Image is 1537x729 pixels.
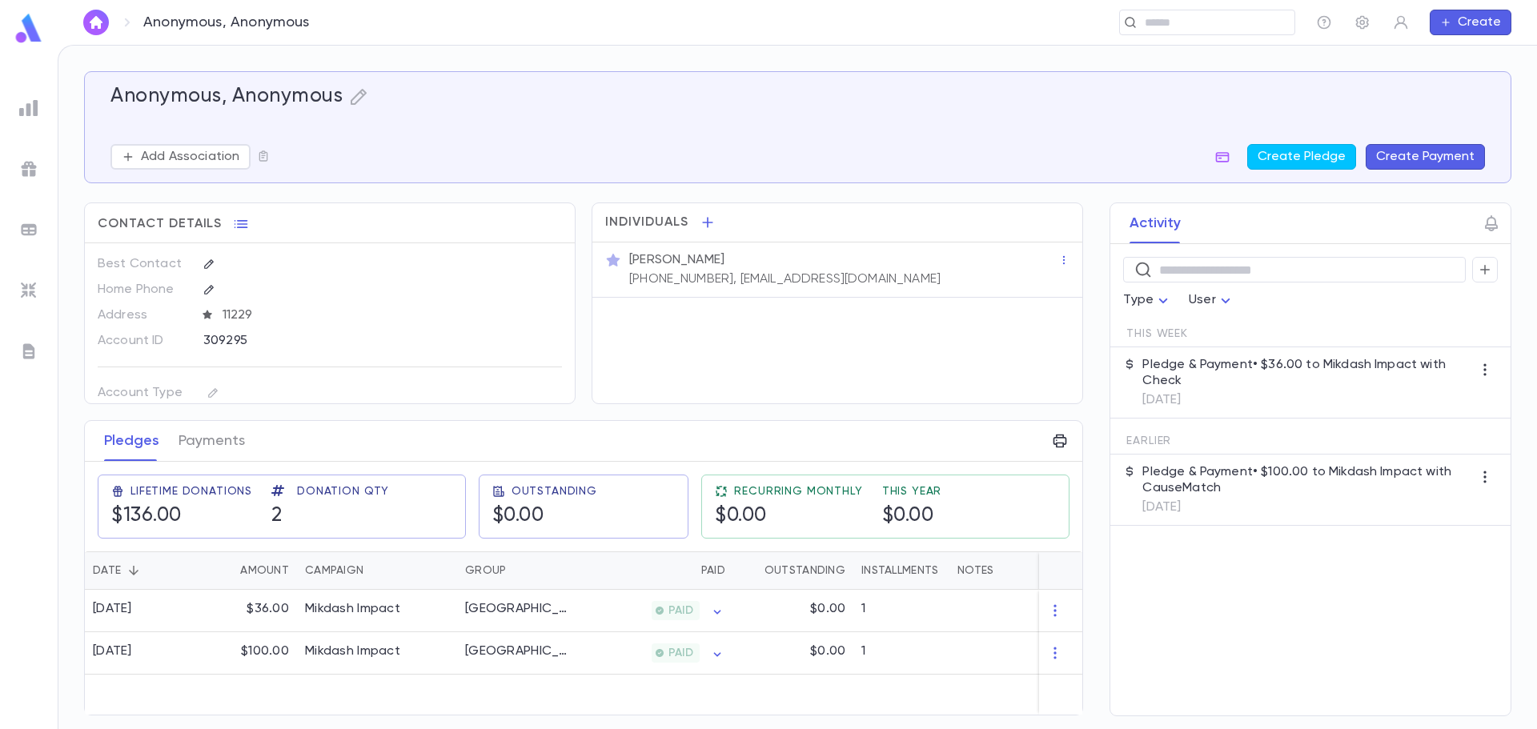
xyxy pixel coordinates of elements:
p: Address [98,302,190,328]
p: Add Association [141,149,239,165]
div: Installments [861,551,938,590]
button: Create Payment [1366,144,1485,170]
img: home_white.a664292cf8c1dea59945f0da9f25487c.svg [86,16,106,29]
span: PAID [662,604,700,617]
button: Create Pledge [1247,144,1356,170]
button: Pledges [104,421,159,461]
img: campaigns_grey.99e729a5f7ee94e3726e6486bddda8f1.svg [19,159,38,178]
button: Activity [1130,203,1181,243]
h5: $0.00 [492,504,544,528]
div: Outstanding [733,551,853,590]
span: This Year [882,485,942,498]
p: [PHONE_NUMBER], [EMAIL_ADDRESS][DOMAIN_NAME] [629,271,941,287]
button: Payments [179,421,245,461]
div: 1 [853,632,949,675]
img: imports_grey.530a8a0e642e233f2baf0ef88e8c9fcb.svg [19,281,38,300]
div: Notes [957,551,993,590]
div: Group [457,551,577,590]
div: Date [93,551,121,590]
div: $36.00 [193,590,297,632]
div: Paid [577,551,733,590]
div: Group [465,551,506,590]
button: Create [1430,10,1511,35]
p: Home Phone [98,277,190,302]
div: Installments [853,551,949,590]
div: Campaign [305,551,363,590]
div: 309295 [203,328,483,352]
h5: $0.00 [715,504,767,528]
h5: $0.00 [882,504,934,528]
img: letters_grey.7941b92b52307dd3b8a917253454ce1c.svg [19,342,38,361]
p: Account Type [98,380,190,406]
span: Donation Qty [297,485,389,498]
h5: Anonymous, Anonymous [110,85,343,109]
div: Amount [240,551,289,590]
button: Add Association [110,144,251,170]
img: batches_grey.339ca447c9d9533ef1741baa751efc33.svg [19,220,38,239]
span: User [1189,294,1216,306]
button: Sort [121,558,146,583]
div: Notes [949,551,1150,590]
span: Recurring Monthly [734,485,862,498]
img: reports_grey.c525e4749d1bce6a11f5fe2a8de1b229.svg [19,98,38,118]
div: Paid [701,551,725,590]
span: Earlier [1126,435,1171,447]
span: Contact Details [98,216,222,232]
img: logo [13,13,45,44]
div: Campaign [297,551,457,590]
p: Best Contact [98,251,190,277]
div: User [1189,285,1235,316]
p: Pledge & Payment • $100.00 to Mikdash Impact with CauseMatch [1142,464,1472,496]
div: Jerusalem [465,601,569,617]
p: [PERSON_NAME] [629,252,724,268]
span: Outstanding [512,485,597,498]
span: PAID [662,647,700,659]
p: Account ID [98,328,190,354]
p: Anonymous, Anonymous [143,14,310,31]
span: Type [1123,294,1154,306]
h5: $136.00 [111,504,182,528]
span: Lifetime Donations [130,485,252,498]
div: Mikdash Impact [305,643,400,659]
div: Mikdash Impact [305,601,400,617]
div: Type [1123,285,1173,316]
p: $0.00 [810,643,845,659]
p: [DATE] [1142,392,1472,408]
span: This Week [1126,327,1188,340]
div: [DATE] [93,643,132,659]
h5: 2 [271,504,283,528]
div: 1 [853,590,949,632]
div: Jerusalem [465,643,569,659]
div: Outstanding [764,551,845,590]
div: [DATE] [93,601,132,617]
div: $100.00 [193,632,297,675]
span: 11229 [216,307,564,323]
div: Date [85,551,193,590]
p: [DATE] [1142,499,1472,515]
span: Individuals [605,214,688,230]
p: Pledge & Payment • $36.00 to Mikdash Impact with Check [1142,357,1472,389]
p: $0.00 [810,601,845,617]
div: Amount [193,551,297,590]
